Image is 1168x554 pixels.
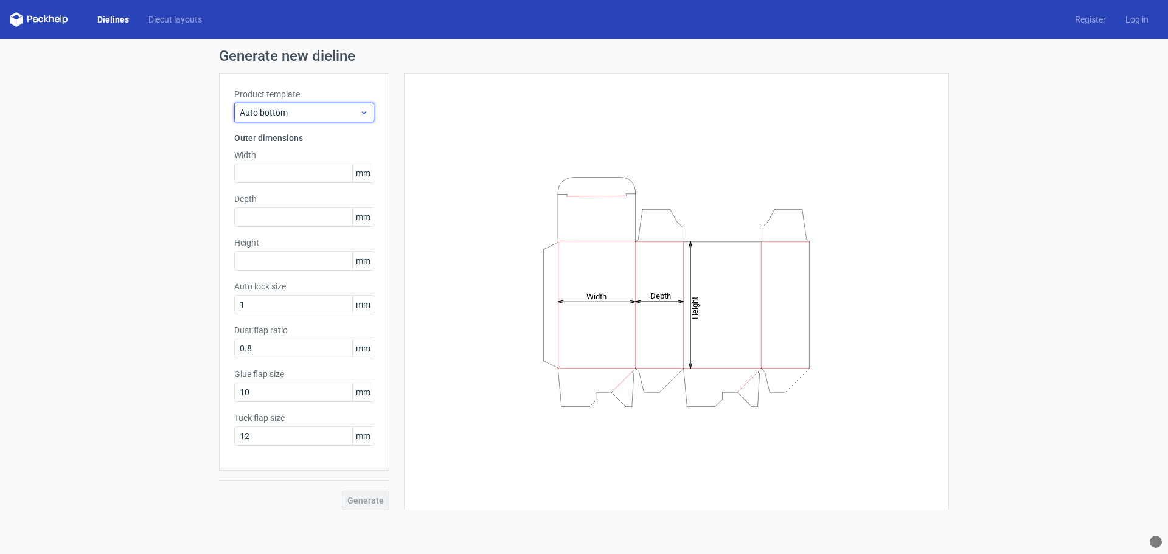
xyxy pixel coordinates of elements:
[88,13,139,26] a: Dielines
[139,13,212,26] a: Diecut layouts
[352,252,374,270] span: mm
[352,339,374,358] span: mm
[234,368,374,380] label: Glue flap size
[352,208,374,226] span: mm
[352,427,374,445] span: mm
[352,164,374,182] span: mm
[240,106,360,119] span: Auto bottom
[234,280,374,293] label: Auto lock size
[234,88,374,100] label: Product template
[1150,536,1162,548] div: What Font?
[234,149,374,161] label: Width
[1065,13,1116,26] a: Register
[352,296,374,314] span: mm
[1116,13,1158,26] a: Log in
[234,324,374,336] label: Dust flap ratio
[234,237,374,249] label: Height
[234,132,374,144] h3: Outer dimensions
[234,412,374,424] label: Tuck flap size
[650,291,671,300] tspan: Depth
[352,383,374,401] span: mm
[234,193,374,205] label: Depth
[690,296,700,319] tspan: Height
[586,291,607,300] tspan: Width
[219,49,949,63] h1: Generate new dieline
